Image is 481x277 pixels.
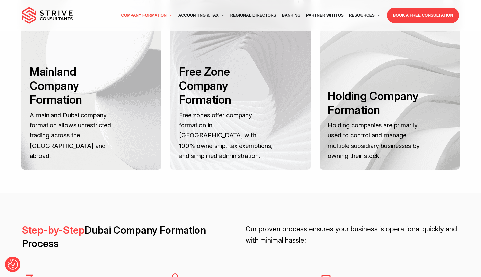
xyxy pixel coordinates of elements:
a: Resources [346,6,383,25]
a: Partner with Us [303,6,346,25]
a: Company Formation [118,6,176,25]
h3: Free Zone Company Formation [179,65,273,107]
img: Revisit consent button [8,259,18,270]
p: Our proven process ensures your business is operational quickly and with minimal hassle: [246,224,459,246]
p: Free zones offer company formation in [GEOGRAPHIC_DATA] with 100% ownership, tax exemptions, and ... [179,110,273,161]
a: Banking [279,6,303,25]
p: Holding companies are primarily used to control and manage multiple subsidiary businesses by owni... [328,120,422,161]
a: BOOK A FREE CONSULTATION [387,8,459,23]
a: Regional Directors [228,6,279,25]
h3: Holding Company Formation [328,89,422,117]
p: A mainland Dubai company formation allows unrestricted trading across the [GEOGRAPHIC_DATA] and a... [30,110,124,161]
h3: Mainland Company Formation [30,65,124,107]
button: Consent Preferences [8,259,18,270]
h2: Dubai Company Formation Process [22,224,236,250]
img: main-logo.svg [22,7,73,24]
span: Step-by-Step [22,224,85,236]
a: Accounting & Tax [176,6,228,25]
